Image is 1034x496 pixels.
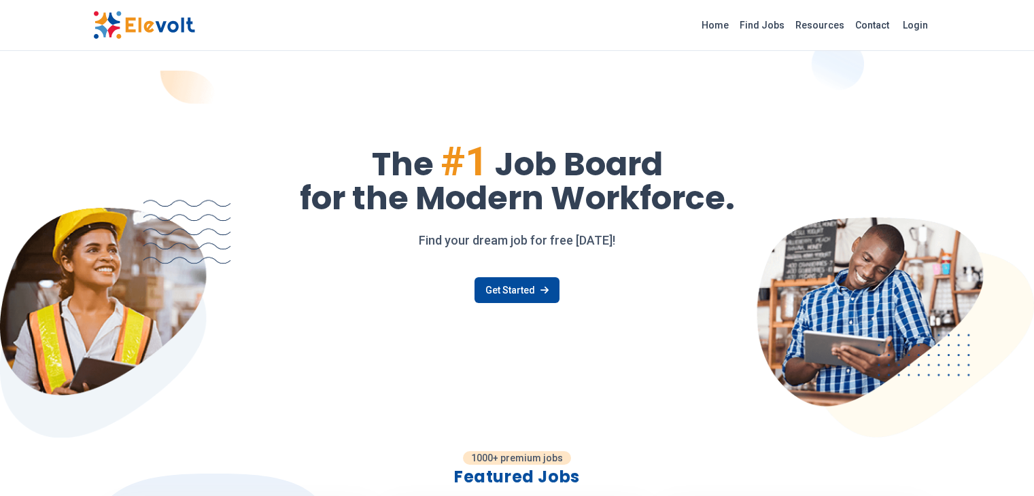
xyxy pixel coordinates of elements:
h1: The Job Board for the Modern Workforce. [93,141,942,215]
p: Find your dream job for free [DATE]! [93,231,942,250]
span: #1 [441,137,488,185]
a: Find Jobs [734,14,790,36]
a: Home [696,14,734,36]
h2: Featured Jobs [109,466,925,488]
a: Get Started [475,277,559,303]
a: Login [895,12,936,39]
img: Elevolt [93,11,195,39]
a: Resources [790,14,850,36]
p: 1000+ premium jobs [463,451,571,465]
a: Contact [850,14,895,36]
